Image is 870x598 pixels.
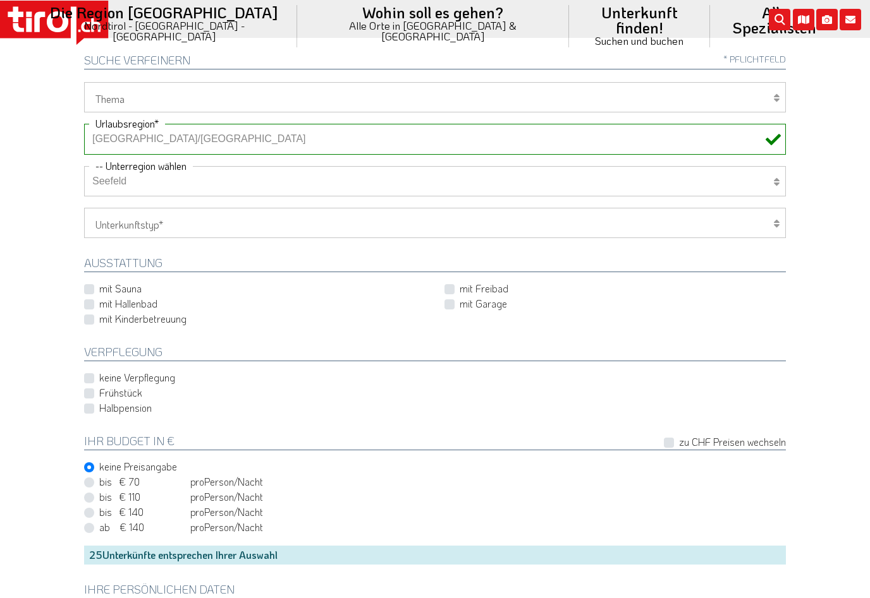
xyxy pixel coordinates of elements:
[89,548,102,561] span: 25
[204,505,234,518] em: Person
[204,475,234,488] em: Person
[99,401,152,415] label: Halbpension
[99,520,263,534] label: pro /Nacht
[84,346,786,361] h2: Verpflegung
[84,435,786,450] h2: Ihr Budget in €
[312,20,554,42] small: Alle Orte in [GEOGRAPHIC_DATA] & [GEOGRAPHIC_DATA]
[723,54,786,64] span: * Pflichtfeld
[204,520,234,534] em: Person
[99,520,188,534] span: ab € 140
[99,371,175,385] label: keine Verpflegung
[99,312,187,326] label: mit Kinderbetreuung
[460,297,507,311] label: mit Garage
[99,475,188,489] span: bis € 70
[99,460,177,474] label: keine Preisangabe
[47,20,282,42] small: Nordtirol - [GEOGRAPHIC_DATA] - [GEOGRAPHIC_DATA]
[840,9,861,30] i: Kontakt
[99,297,157,311] label: mit Hallenbad
[679,435,786,449] label: zu CHF Preisen wechseln
[584,35,695,46] small: Suchen und buchen
[99,505,188,519] span: bis € 140
[99,490,188,504] span: bis € 110
[793,9,814,30] i: Karte öffnen
[99,282,142,296] label: mit Sauna
[84,546,786,565] div: Unterkünfte entsprechen Ihrer Auswahl
[816,9,838,30] i: Fotogalerie
[99,505,263,519] label: pro /Nacht
[204,490,234,503] em: Person
[84,257,786,272] h2: Ausstattung
[99,490,263,504] label: pro /Nacht
[99,386,142,400] label: Frühstück
[460,282,508,296] label: mit Freibad
[99,475,263,489] label: pro /Nacht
